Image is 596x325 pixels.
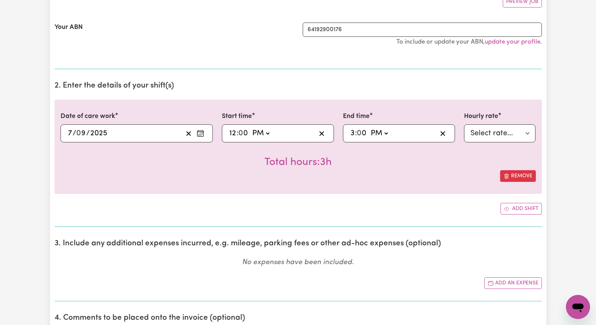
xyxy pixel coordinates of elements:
[55,81,542,91] h2: 2. Enter the details of your shift(s)
[485,39,540,45] a: update your profile
[73,129,76,138] span: /
[77,128,86,139] input: --
[55,239,542,248] h2: 3. Include any additional expenses incurred, e.g. mileage, parking fees or other ad-hoc expenses ...
[264,157,332,168] span: Total hours worked: 3 hours
[350,128,355,139] input: --
[396,39,542,45] small: To include or update your ABN, .
[237,129,238,138] span: :
[90,128,108,139] input: ----
[222,112,252,121] label: Start time
[55,23,83,32] label: Your ABN
[86,129,90,138] span: /
[229,128,237,139] input: --
[357,128,367,139] input: --
[355,129,357,138] span: :
[238,130,243,137] span: 0
[239,128,249,139] input: --
[194,128,206,139] button: Enter the date of care work
[343,112,370,121] label: End time
[183,128,194,139] button: Clear date
[242,259,354,266] em: No expenses have been included.
[76,130,81,137] span: 0
[68,128,73,139] input: --
[55,313,542,323] h2: 4. Comments to be placed onto the invoice (optional)
[566,295,590,319] iframe: Button to launch messaging window
[464,112,498,121] label: Hourly rate
[500,203,542,215] button: Add another shift
[484,277,542,289] button: Add another expense
[61,112,115,121] label: Date of care work
[357,130,361,137] span: 0
[500,170,536,182] button: Remove this shift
